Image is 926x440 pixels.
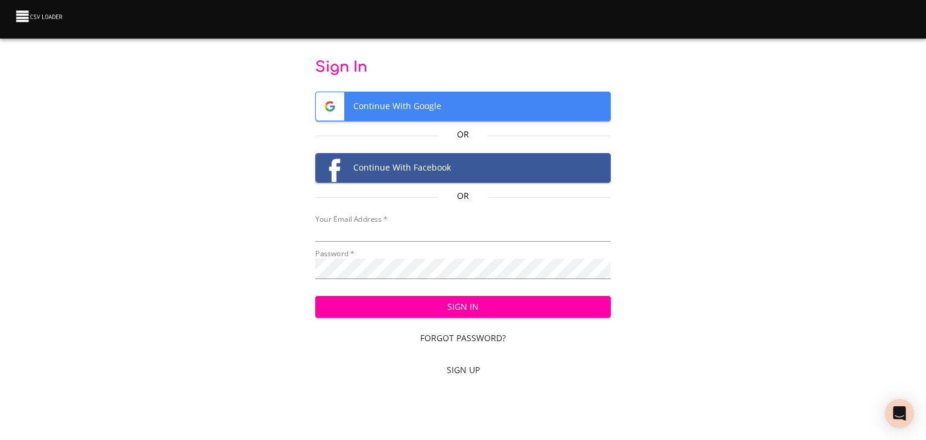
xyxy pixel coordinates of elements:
[438,190,488,202] p: Or
[315,58,611,77] p: Sign In
[316,92,611,121] span: Continue With Google
[315,359,611,382] a: Sign Up
[315,327,611,350] a: Forgot Password?
[315,296,611,318] button: Sign In
[315,250,354,257] label: Password
[885,399,914,428] div: Open Intercom Messenger
[315,216,387,223] label: Your Email Address
[315,153,611,183] button: Facebook logoContinue With Facebook
[315,92,611,121] button: Google logoContinue With Google
[316,92,344,121] img: Google logo
[316,154,344,182] img: Facebook logo
[320,331,606,346] span: Forgot Password?
[320,363,606,378] span: Sign Up
[316,154,611,182] span: Continue With Facebook
[14,8,65,25] img: CSV Loader
[325,300,602,315] span: Sign In
[438,128,488,140] p: Or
